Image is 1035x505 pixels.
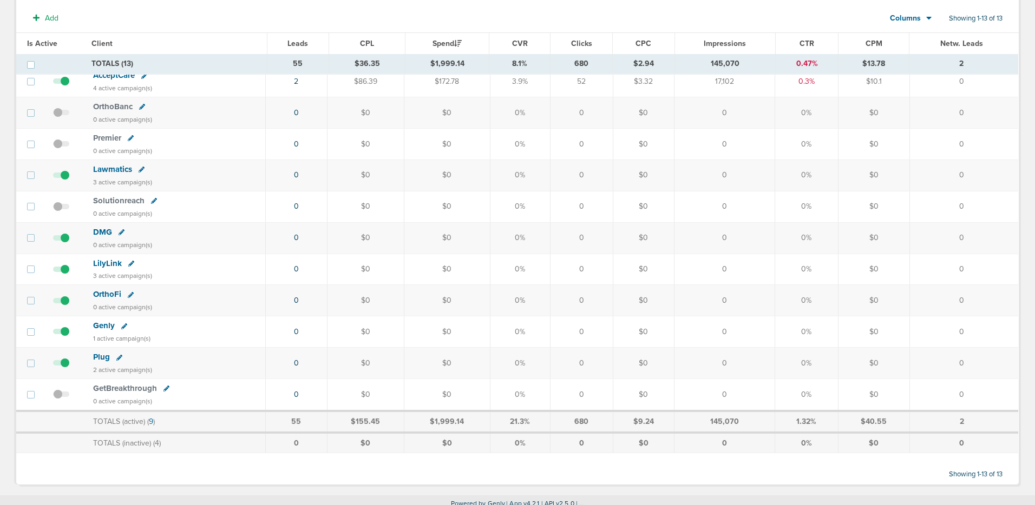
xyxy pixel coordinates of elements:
td: $0 [613,160,674,191]
td: $10.1 [838,66,909,97]
span: Solutionreach [93,196,145,205]
td: $2.94 [613,54,675,74]
td: 0 [674,128,775,160]
span: Showing 1-13 of 13 [949,470,1003,479]
td: $0 [327,254,404,285]
span: Premier [93,133,121,143]
td: $0 [838,191,909,222]
td: 1.32% [775,411,838,433]
span: Impressions [704,39,746,48]
td: $0 [327,222,404,254]
a: 0 [294,170,299,180]
span: Genly [93,321,115,330]
td: 0% [775,433,838,453]
button: Add [27,10,64,26]
small: 0 active campaign(s) [93,397,152,405]
td: $0 [404,285,490,316]
span: CTR [800,39,814,48]
td: $0 [404,348,490,379]
td: 0% [490,97,551,129]
td: 0 [674,348,775,379]
span: 9 [149,417,153,426]
td: $0 [613,285,674,316]
td: 0 [551,348,613,379]
td: 680 [551,411,613,433]
td: $0 [613,97,674,129]
td: 8.1% [489,54,551,74]
td: TOTALS (inactive) (4) [87,433,266,453]
td: TOTALS (active) ( ) [87,411,266,433]
a: 0 [294,202,299,211]
td: 145,070 [674,411,775,433]
span: Columns [890,13,921,24]
td: 0% [775,348,838,379]
td: $0 [838,348,909,379]
td: 0 [551,191,613,222]
td: 0% [775,285,838,316]
td: 0 [674,254,775,285]
td: 21.3% [490,411,551,433]
td: 0 [909,97,1018,129]
td: 0% [490,222,551,254]
td: 52 [551,66,613,97]
span: DMG [93,227,112,237]
td: 0.47% [775,54,839,74]
td: $0 [838,379,909,411]
span: LilyLink [93,258,122,268]
td: 0 [909,433,1018,453]
td: 0% [490,316,551,348]
td: $0 [613,316,674,348]
td: $172.78 [404,66,490,97]
td: 0 [909,160,1018,191]
a: 0 [294,139,299,149]
td: $0 [613,128,674,160]
td: 2 [909,54,1018,74]
td: $155.45 [327,411,404,433]
td: $0 [404,254,490,285]
td: 0% [490,160,551,191]
td: $0 [404,316,490,348]
td: $0 [613,191,674,222]
td: $0 [404,191,490,222]
td: 0 [551,433,613,453]
td: $40.55 [838,411,909,433]
td: $0 [613,222,674,254]
a: 2 [294,77,298,86]
td: $0 [838,254,909,285]
a: 0 [294,264,299,274]
span: Is Active [27,39,57,48]
td: $3.32 [613,66,674,97]
td: 0 [674,316,775,348]
td: $86.39 [327,66,404,97]
a: 0 [294,233,299,242]
td: $0 [327,97,404,129]
span: CPL [360,39,374,48]
span: GetBreakthrough [93,383,157,393]
td: $0 [613,254,674,285]
span: Add [45,14,58,23]
small: 0 active campaign(s) [93,210,152,217]
td: 55 [267,54,329,74]
span: Lawmatics [93,164,132,174]
td: $36.35 [329,54,405,74]
td: 0% [775,191,838,222]
small: 3 active campaign(s) [93,178,152,186]
td: 0% [490,191,551,222]
span: Plug [93,352,110,362]
td: 0 [674,379,775,411]
td: 680 [551,54,613,74]
td: $0 [613,379,674,411]
a: 0 [294,390,299,399]
td: $0 [327,191,404,222]
span: CPM [866,39,882,48]
td: 3.9% [490,66,551,97]
td: 0% [490,285,551,316]
td: 0.3% [775,66,838,97]
td: $0 [838,433,909,453]
td: $0 [404,160,490,191]
td: 0 [551,222,613,254]
td: TOTALS (13) [85,54,267,74]
span: CVR [512,39,528,48]
small: 0 active campaign(s) [93,147,152,155]
a: 0 [294,108,299,117]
